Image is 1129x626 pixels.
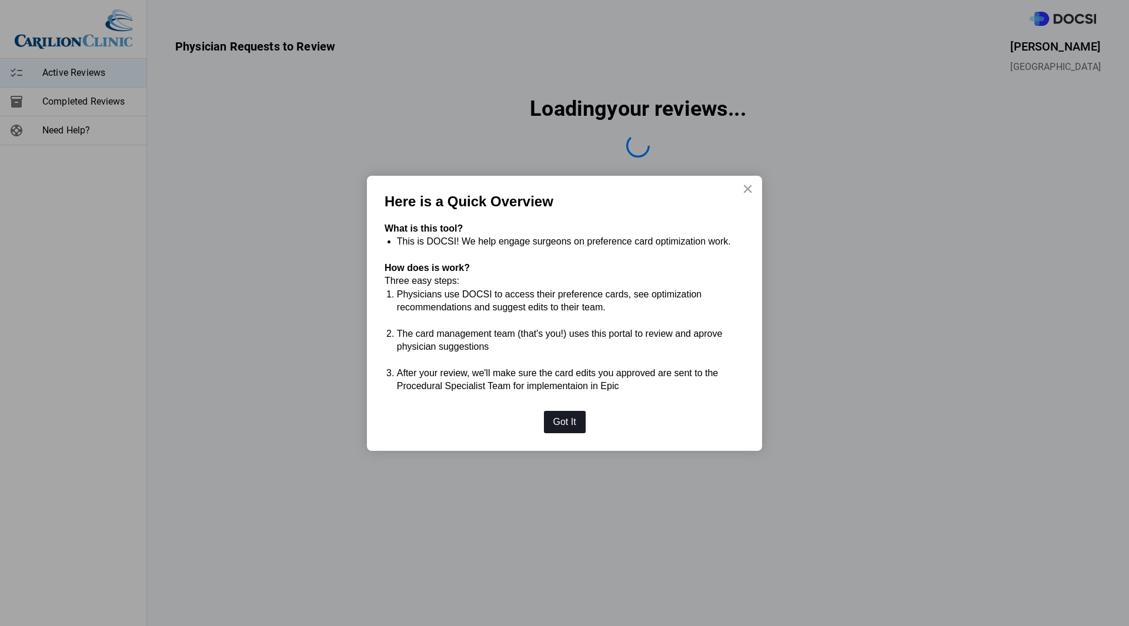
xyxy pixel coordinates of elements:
p: Here is a Quick Overview [385,193,744,210]
li: After your review, we'll make sure the card edits you approved are sent to the Procedural Special... [397,367,744,393]
strong: What is this tool? [385,223,463,233]
strong: How does is work? [385,263,470,273]
p: Three easy steps: [385,274,744,287]
button: Close [742,179,753,198]
button: Got It [544,411,586,433]
li: This is DOCSI! We help engage surgeons on preference card optimization work. [397,235,744,248]
li: Physicians use DOCSI to access their preference cards, see optimization recommendations and sugge... [397,288,744,314]
li: The card management team (that's you!) uses this portal to review and aprove physician suggestions [397,327,744,354]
